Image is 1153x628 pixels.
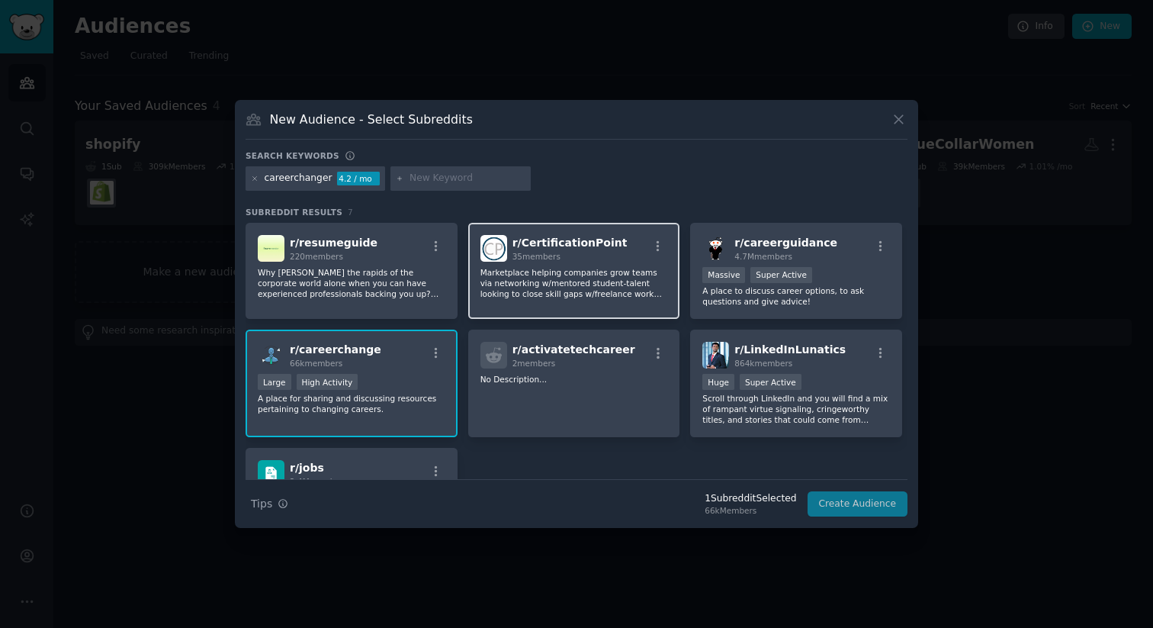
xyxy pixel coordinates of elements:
[409,172,525,185] input: New Keyword
[258,374,291,390] div: Large
[734,343,846,356] span: r/ LinkedInLunatics
[702,285,890,307] p: A place to discuss career options, to ask questions and give advice!
[750,267,812,283] div: Super Active
[290,477,348,486] span: 2.4M members
[734,359,792,368] span: 864k members
[251,496,272,512] span: Tips
[270,111,473,127] h3: New Audience - Select Subreddits
[702,267,745,283] div: Massive
[290,252,343,261] span: 220 members
[258,393,445,414] p: A place for sharing and discussing resources pertaining to changing careers.
[258,342,284,369] img: careerchange
[290,462,324,474] span: r/ jobs
[290,343,381,356] span: r/ careerchange
[512,359,556,368] span: 2 members
[246,207,342,217] span: Subreddit Results
[258,235,284,262] img: resumeguide
[297,374,358,390] div: High Activity
[705,492,796,506] div: 1 Subreddit Selected
[734,237,837,249] span: r/ careerguidance
[246,491,294,517] button: Tips
[348,208,353,217] span: 7
[702,342,729,369] img: LinkedInLunatics
[258,460,284,487] img: jobs
[480,267,668,299] p: Marketplace helping companies grow teams via networking w/mentored student-talent looking to clos...
[480,374,668,385] p: No Description...
[512,237,628,249] span: r/ CertificationPoint
[512,252,560,261] span: 35 members
[740,374,801,390] div: Super Active
[702,393,890,425] p: Scroll through LinkedIn and you will find a mix of rampant virtue signaling, cringeworthy titles,...
[265,172,332,185] div: careerchanger
[702,235,729,262] img: careerguidance
[702,374,734,390] div: Huge
[290,237,377,249] span: r/ resumeguide
[246,150,339,161] h3: Search keywords
[512,343,635,356] span: r/ activatetechcareer
[337,172,380,185] div: 4.2 / mo
[258,267,445,299] p: Why [PERSON_NAME] the rapids of the corporate world alone when you can have experienced professio...
[480,235,507,262] img: CertificationPoint
[734,252,792,261] span: 4.7M members
[705,505,796,516] div: 66k Members
[290,359,342,368] span: 66k members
